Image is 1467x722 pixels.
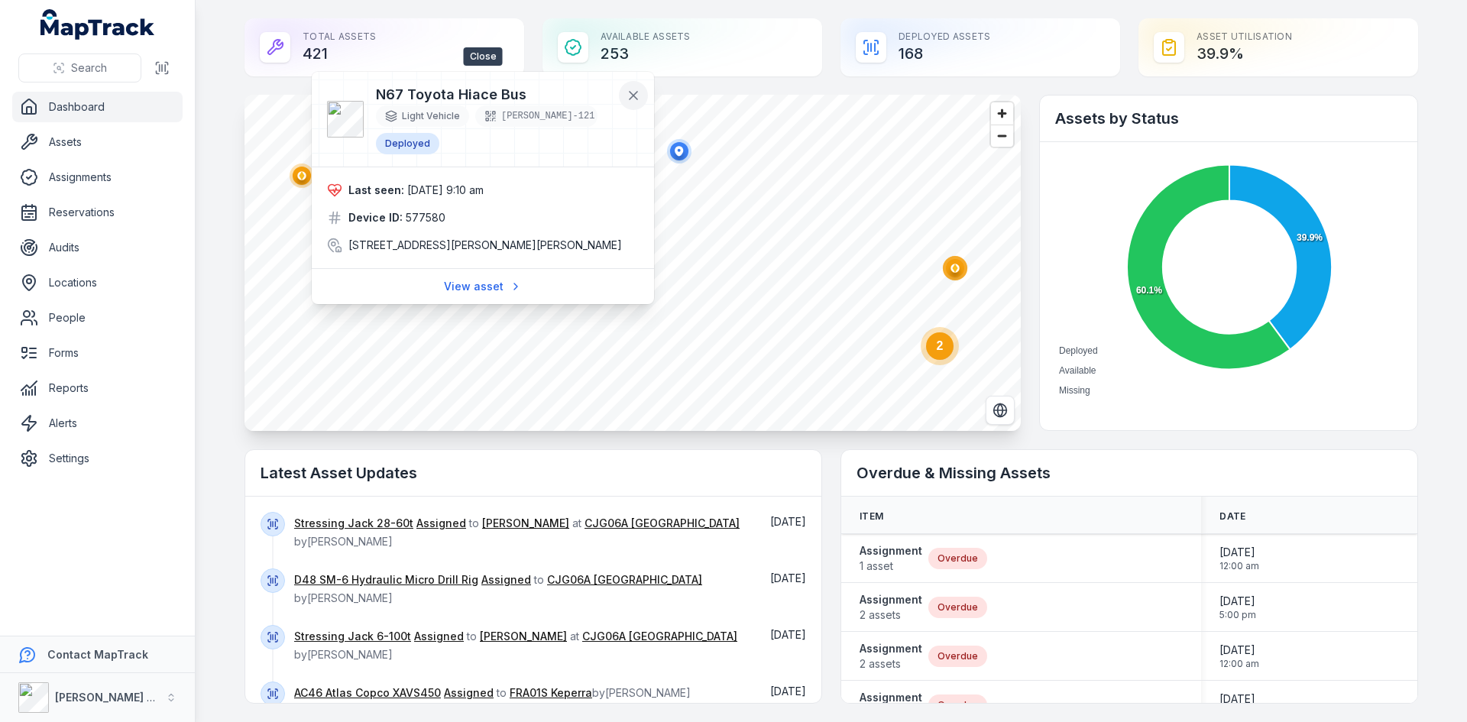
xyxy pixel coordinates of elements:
[294,516,413,531] a: Stressing Jack 28-60t
[55,691,180,704] strong: [PERSON_NAME] Group
[770,571,806,584] time: 9/11/2025, 7:36:21 AM
[860,510,883,523] span: Item
[585,516,740,531] a: CJG06A [GEOGRAPHIC_DATA]
[991,102,1013,125] button: Zoom in
[860,543,922,574] a: Assignment1 asset
[18,53,141,83] button: Search
[12,162,183,193] a: Assignments
[12,232,183,263] a: Audits
[582,629,737,644] a: CJG06A [GEOGRAPHIC_DATA]
[860,592,922,607] strong: Assignment
[860,641,922,656] strong: Assignment
[12,338,183,368] a: Forms
[294,516,740,548] span: to at by [PERSON_NAME]
[928,548,987,569] div: Overdue
[860,607,922,623] span: 2 assets
[414,629,464,644] a: Assigned
[1219,643,1259,658] span: [DATE]
[12,92,183,122] a: Dashboard
[1219,545,1259,572] time: 7/31/2025, 12:00:00 AM
[928,694,987,716] div: Overdue
[860,543,922,558] strong: Assignment
[1219,691,1256,719] time: 9/5/2025, 5:00:00 PM
[770,515,806,528] span: [DATE]
[1219,545,1259,560] span: [DATE]
[1219,658,1259,670] span: 12:00 am
[860,558,922,574] span: 1 asset
[481,572,531,588] a: Assigned
[928,597,987,618] div: Overdue
[416,516,466,531] a: Assigned
[406,210,445,225] span: 577580
[1219,594,1256,609] span: [DATE]
[482,516,569,531] a: [PERSON_NAME]
[860,690,922,720] a: Assignment
[475,105,597,127] div: [PERSON_NAME]-121
[348,238,622,253] span: [STREET_ADDRESS][PERSON_NAME][PERSON_NAME]
[348,210,403,225] strong: Device ID:
[1059,385,1090,396] span: Missing
[348,183,404,198] strong: Last seen:
[294,629,411,644] a: Stressing Jack 6-100t
[860,656,922,672] span: 2 assets
[860,641,922,672] a: Assignment2 assets
[991,125,1013,147] button: Zoom out
[770,685,806,698] span: [DATE]
[12,197,183,228] a: Reservations
[40,9,155,40] a: MapTrack
[1219,691,1256,707] span: [DATE]
[407,183,484,196] span: [DATE] 9:10 am
[1059,345,1098,356] span: Deployed
[1219,594,1256,621] time: 9/5/2025, 5:00:00 PM
[860,592,922,623] a: Assignment2 assets
[937,339,944,352] text: 2
[261,462,806,484] h2: Latest Asset Updates
[444,685,494,701] a: Assigned
[928,646,987,667] div: Overdue
[294,686,691,699] span: to by [PERSON_NAME]
[12,267,183,298] a: Locations
[1219,510,1245,523] span: Date
[860,690,922,705] strong: Assignment
[770,628,806,641] span: [DATE]
[770,515,806,528] time: 9/11/2025, 8:38:05 AM
[510,685,592,701] a: FRA01S Keperra
[294,572,478,588] a: D48 SM-6 Hydraulic Micro Drill Rig
[1219,643,1259,670] time: 9/2/2025, 12:00:00 AM
[294,573,702,604] span: to by [PERSON_NAME]
[480,629,567,644] a: [PERSON_NAME]
[294,630,737,661] span: to at by [PERSON_NAME]
[12,303,183,333] a: People
[986,396,1015,425] button: Switch to Satellite View
[770,685,806,698] time: 9/10/2025, 12:07:44 PM
[434,272,532,301] a: View asset
[1219,560,1259,572] span: 12:00 am
[402,110,460,122] span: Light Vehicle
[71,60,107,76] span: Search
[407,183,484,196] time: 9/11/2025, 9:10:02 AM
[770,571,806,584] span: [DATE]
[12,408,183,439] a: Alerts
[47,648,148,661] strong: Contact MapTrack
[12,127,183,157] a: Assets
[12,373,183,403] a: Reports
[1059,365,1096,376] span: Available
[770,628,806,641] time: 9/11/2025, 7:35:46 AM
[464,47,503,66] span: Close
[244,95,1021,431] canvas: Map
[547,572,702,588] a: CJG06A [GEOGRAPHIC_DATA]
[1055,108,1402,129] h2: Assets by Status
[857,462,1402,484] h2: Overdue & Missing Assets
[376,84,614,105] h3: N67 Toyota Hiace Bus
[376,133,439,154] div: Deployed
[1219,609,1256,621] span: 5:00 pm
[12,443,183,474] a: Settings
[294,685,441,701] a: AC46 Atlas Copco XAVS450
